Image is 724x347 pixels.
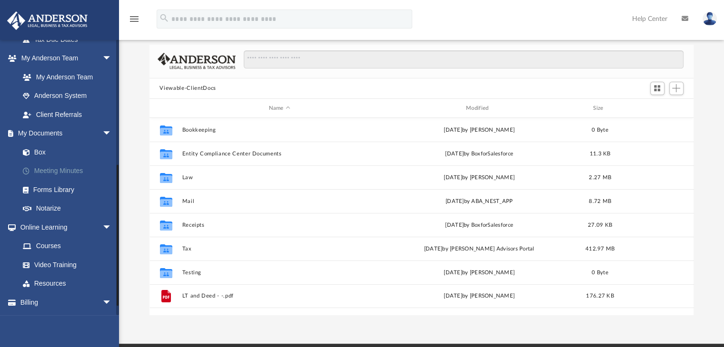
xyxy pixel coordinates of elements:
a: My Anderson Team [13,67,117,87]
div: [DATE] by [PERSON_NAME] [381,292,576,301]
span: 8.72 MB [589,199,611,204]
div: [DATE] by [PERSON_NAME] Advisors Portal [381,245,576,253]
span: arrow_drop_down [102,293,121,312]
a: Video Training [13,255,117,274]
button: Add [669,82,684,95]
a: Courses [13,237,121,256]
span: arrow_drop_down [102,49,121,68]
a: Billingarrow_drop_down [7,293,126,312]
span: 0 Byte [592,270,608,275]
a: Resources [13,274,121,293]
span: 27.09 KB [587,222,612,228]
button: Bookkeeping [182,127,377,133]
i: search [159,13,169,23]
div: id [153,104,177,113]
button: LT and Deed - -.pdf [182,293,377,299]
div: [DATE] by [PERSON_NAME] [381,173,576,182]
span: 412.97 MB [585,246,614,251]
div: Name [181,104,377,113]
a: Forms Library [13,180,121,199]
a: My Documentsarrow_drop_down [7,124,126,143]
a: Notarize [13,199,126,218]
div: [DATE] by [PERSON_NAME] [381,269,576,277]
a: Meeting Minutes [13,162,126,181]
div: Size [581,104,619,113]
span: 0 Byte [592,127,608,133]
a: Anderson System [13,87,121,106]
a: menu [129,18,140,25]
a: Client Referrals [13,105,121,124]
div: Modified [381,104,577,113]
div: [DATE] by ABA_NEST_APP [381,197,576,206]
button: Mail [182,198,377,204]
span: 2.27 MB [589,175,611,180]
img: Anderson Advisors Platinum Portal [4,11,90,30]
a: Box [13,143,121,162]
a: Online Learningarrow_drop_down [7,218,121,237]
button: Law [182,174,377,181]
div: id [623,104,690,113]
div: [DATE] by BoxforSalesforce [381,150,576,158]
span: arrow_drop_down [102,124,121,144]
input: Search files and folders [244,50,683,68]
button: Receipts [182,222,377,228]
span: arrow_drop_down [102,218,121,237]
div: [DATE] by [PERSON_NAME] [381,126,576,135]
button: Testing [182,270,377,276]
span: 176.27 KB [586,294,614,299]
i: menu [129,13,140,25]
button: Switch to Grid View [650,82,664,95]
div: grid [149,118,694,315]
img: User Pic [703,12,717,26]
span: 11.3 KB [589,151,610,156]
a: My Anderson Teamarrow_drop_down [7,49,121,68]
button: Entity Compliance Center Documents [182,151,377,157]
a: Events Calendar [7,312,126,331]
div: [DATE] by BoxforSalesforce [381,221,576,230]
button: Tax [182,246,377,252]
button: Viewable-ClientDocs [159,84,216,93]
